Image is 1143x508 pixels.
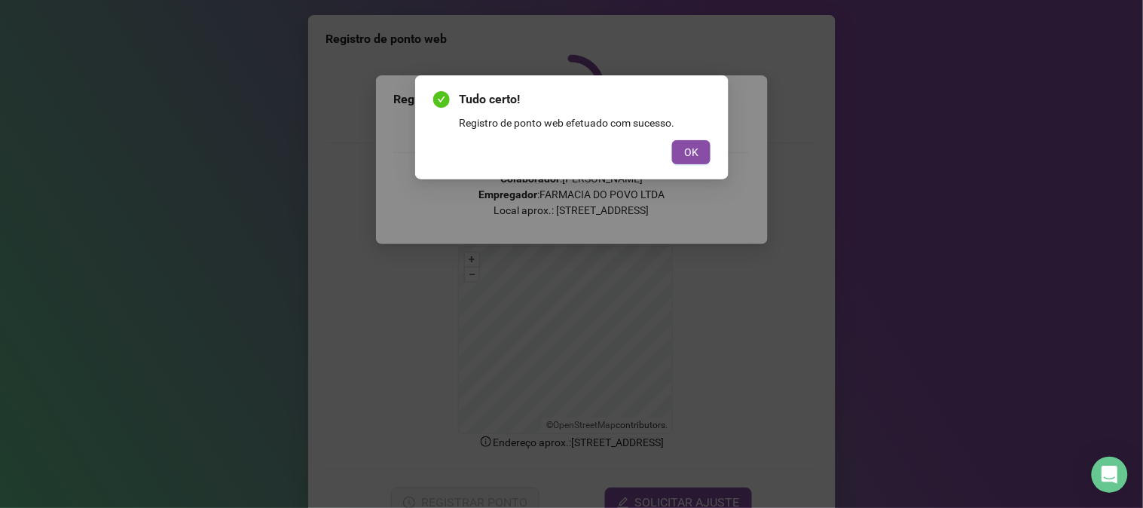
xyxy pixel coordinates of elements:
[433,91,450,108] span: check-circle
[459,115,711,131] div: Registro de ponto web efetuado com sucesso.
[684,144,698,161] span: OK
[672,140,711,164] button: OK
[1092,457,1128,493] div: Open Intercom Messenger
[459,90,711,109] span: Tudo certo!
